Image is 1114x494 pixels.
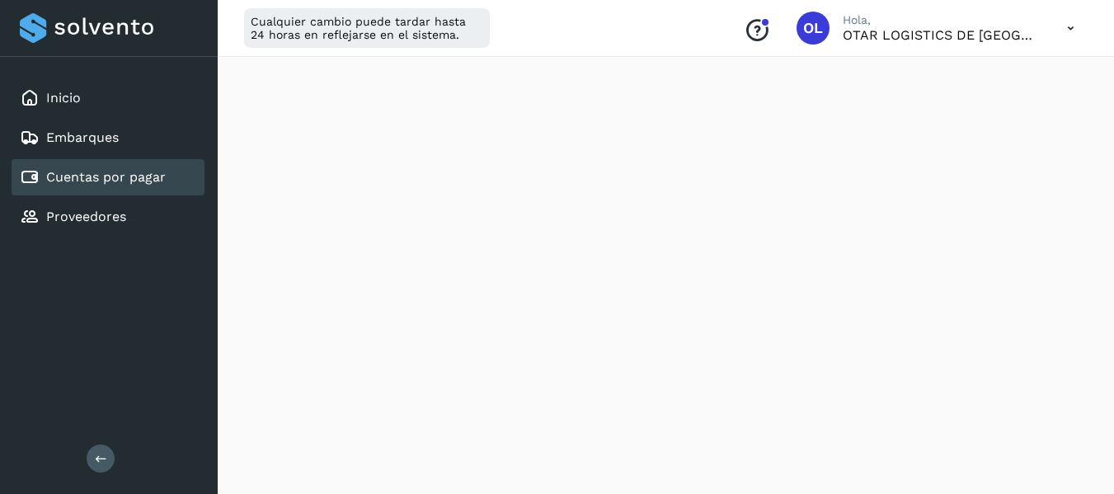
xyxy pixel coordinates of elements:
div: Embarques [12,120,204,156]
div: Proveedores [12,199,204,235]
a: Cuentas por pagar [46,169,166,185]
a: Inicio [46,90,81,106]
a: Proveedores [46,209,126,224]
div: Cualquier cambio puede tardar hasta 24 horas en reflejarse en el sistema. [244,8,490,48]
div: Inicio [12,80,204,116]
div: Cuentas por pagar [12,159,204,195]
p: Hola, [843,13,1041,27]
p: OTAR LOGISTICS DE MEXICO SA DE CV [843,27,1041,43]
a: Embarques [46,129,119,145]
